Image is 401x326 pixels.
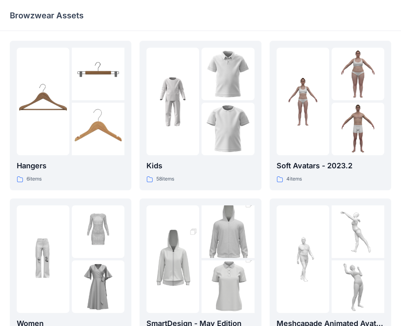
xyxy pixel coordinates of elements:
[72,205,124,258] img: folder 2
[10,10,84,21] p: Browzwear Assets
[202,103,254,155] img: folder 3
[72,103,124,155] img: folder 3
[17,75,69,128] img: folder 1
[72,48,124,100] img: folder 2
[10,41,131,190] a: folder 1folder 2folder 3Hangers6items
[332,205,384,258] img: folder 2
[202,48,254,100] img: folder 2
[332,48,384,100] img: folder 2
[140,41,261,190] a: folder 1folder 2folder 3Kids58items
[286,175,302,183] p: 4 items
[270,41,391,190] a: folder 1folder 2folder 3Soft Avatars - 2023.24items
[146,160,254,172] p: Kids
[202,192,254,271] img: folder 2
[277,160,384,172] p: Soft Avatars - 2023.2
[277,233,329,285] img: folder 1
[27,175,42,183] p: 6 items
[17,160,124,172] p: Hangers
[156,175,174,183] p: 58 items
[17,233,69,285] img: folder 1
[332,103,384,155] img: folder 3
[277,75,329,128] img: folder 1
[146,75,199,128] img: folder 1
[72,260,124,313] img: folder 3
[146,220,199,299] img: folder 1
[332,260,384,313] img: folder 3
